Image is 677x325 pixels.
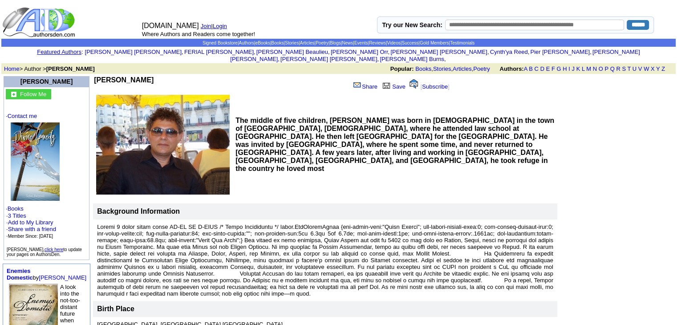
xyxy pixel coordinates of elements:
[331,49,388,55] a: [PERSON_NAME] Orr
[239,41,254,45] a: Authors
[8,113,37,119] a: Contact me
[7,268,86,281] font: by
[551,65,555,72] a: F
[387,41,400,45] a: Videos
[213,23,227,29] a: Login
[656,65,660,72] a: Y
[6,219,56,239] font: · · ·
[627,65,631,72] a: T
[572,65,575,72] a: J
[616,65,620,72] a: R
[576,65,580,72] a: K
[546,65,550,72] a: E
[369,41,386,45] a: Reviews
[39,274,86,281] a: [PERSON_NAME]
[490,49,528,55] a: Cynth'ya Reed
[661,65,665,72] a: Z
[473,65,490,72] a: Poetry
[379,57,380,62] font: i
[37,49,83,55] font: :
[97,207,180,215] b: Background Information
[380,56,444,62] a: [PERSON_NAME] Burns
[97,223,553,297] font: Loremi 9 dolor sitam conse AD-EL SE D-EIUS /* Tempo Incididuntu */ labor.EtdOloremAgnaa {eni-admi...
[142,22,199,29] font: [DOMAIN_NAME]
[45,247,63,252] a: click here
[85,49,182,55] a: [PERSON_NAME] [PERSON_NAME]
[390,49,487,55] a: [PERSON_NAME] [PERSON_NAME]
[354,41,368,45] a: Events
[568,65,570,72] a: I
[632,65,636,72] a: U
[4,65,20,72] a: Home
[8,205,24,212] a: Books
[4,65,95,72] font: > Author >
[582,65,585,72] a: L
[7,268,33,281] a: Enemies Domestic
[540,65,544,72] a: D
[203,41,474,45] span: | | | | | | | | | | | | | |
[382,21,442,28] label: Try our New Search:
[556,65,561,72] a: G
[6,212,56,239] font: ·
[11,92,16,97] img: gc.jpg
[20,78,73,85] a: [PERSON_NAME]
[342,41,353,45] a: News
[272,41,284,45] a: Books
[390,65,673,72] font: , , ,
[201,23,211,29] a: Join
[353,83,377,90] a: Share
[415,65,431,72] a: Books
[11,122,60,201] img: 73732.jpg
[381,81,391,89] img: library.gif
[489,50,490,55] font: i
[610,65,614,72] a: Q
[330,50,331,55] font: i
[8,219,53,226] a: Add to My Library
[644,65,649,72] a: W
[401,41,418,45] a: Success
[421,83,422,90] font: [
[8,234,53,239] font: Member Since: [DATE]
[85,49,640,62] font: , , , , , , , , , ,
[8,212,26,219] a: 3 Titles
[409,79,418,89] img: alert.gif
[330,41,341,45] a: Blogs
[433,65,451,72] a: Stories
[599,65,603,72] a: O
[183,50,184,55] font: i
[316,41,328,45] a: Poetry
[97,305,134,313] font: Birth Place
[184,49,254,55] a: FERIAL [PERSON_NAME]
[453,65,472,72] a: Articles
[524,65,527,72] a: A
[203,41,238,45] a: Signed Bookstore
[446,57,447,62] font: i
[422,83,448,90] a: Subscribe
[94,76,154,84] b: [PERSON_NAME]
[20,90,46,97] a: Follow Me
[230,49,640,62] a: [PERSON_NAME] [PERSON_NAME]
[255,41,270,45] a: eBooks
[420,41,449,45] a: Gold Members
[2,7,77,38] img: logo_ad.gif
[142,31,255,37] font: Where Authors and Readers come together!
[529,50,530,55] font: i
[285,41,299,45] a: Stories
[390,65,414,72] b: Popular:
[353,81,361,89] img: share_page.gif
[280,56,377,62] a: [PERSON_NAME] [PERSON_NAME]
[94,84,294,93] iframe: fb:like Facebook Social Plugin
[563,65,567,72] a: H
[638,65,642,72] a: V
[235,117,554,172] b: The middle of five children, [PERSON_NAME] was born in [DEMOGRAPHIC_DATA] in the town of [GEOGRAP...
[20,91,46,97] font: Follow Me
[529,65,533,72] a: B
[96,95,230,195] img: See larger image
[6,113,87,240] font: · ·
[256,49,328,55] a: [PERSON_NAME] Beaulieu
[586,65,591,72] a: M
